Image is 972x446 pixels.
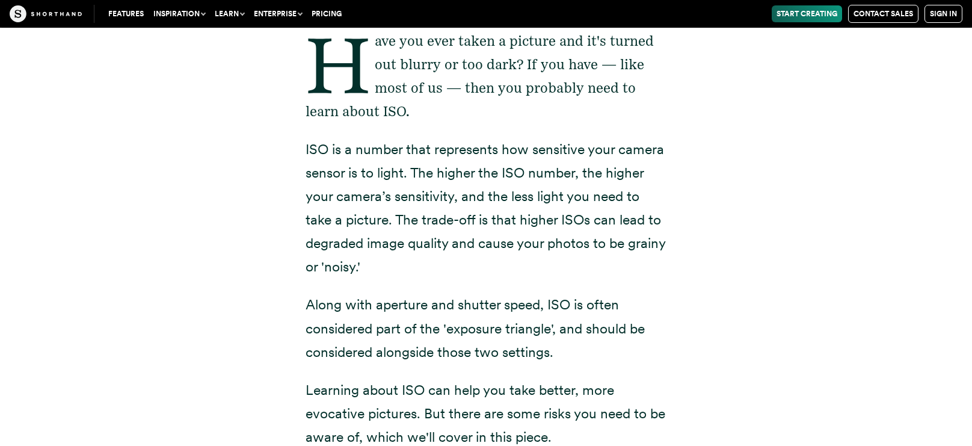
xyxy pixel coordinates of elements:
p: Along with aperture and shutter speed, ISO is often considered part of the 'exposure triangle', a... [306,293,666,364]
a: Pricing [307,5,346,22]
button: Inspiration [149,5,210,22]
p: Have you ever taken a picture and it's turned out blurry or too dark? If you have — like most of ... [306,29,666,123]
a: Contact Sales [848,5,918,23]
button: Enterprise [249,5,307,22]
a: Features [103,5,149,22]
p: ISO is a number that represents how sensitive your camera sensor is to light. The higher the ISO ... [306,138,666,279]
button: Learn [210,5,249,22]
img: The Craft [10,5,82,22]
a: Start Creating [772,5,842,22]
a: Sign in [924,5,962,23]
